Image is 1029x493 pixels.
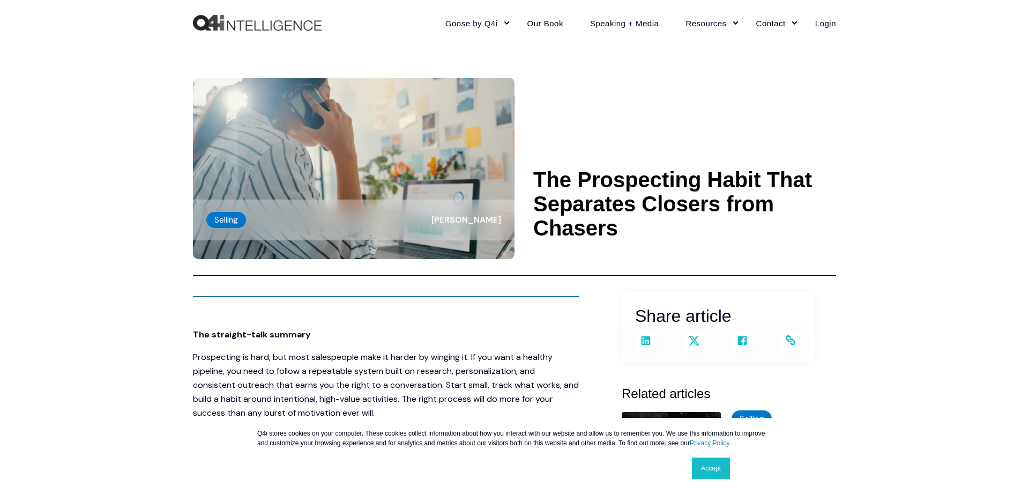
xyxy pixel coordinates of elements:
img: Young business lady on phone [193,78,514,259]
img: Q4intelligence, LLC logo [193,15,322,31]
h3: Share article [635,303,801,330]
label: Selling [206,212,246,228]
a: Accept [692,458,730,479]
h1: The Prospecting Habit That Separates Closers from Chasers [533,168,836,240]
p: Prospecting is hard, but most salespeople make it harder by winging it. If you want a healthy pip... [193,350,579,420]
p: The straight-talk summary [193,328,579,342]
span: [PERSON_NAME] [431,214,501,225]
a: Privacy Policy [690,439,729,447]
p: Q4i stores cookies on your computer. These cookies collect information about how you interact wit... [257,429,772,448]
a: Back to Home [193,15,322,31]
label: Selling [732,410,772,427]
h3: Related articles [622,384,836,404]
